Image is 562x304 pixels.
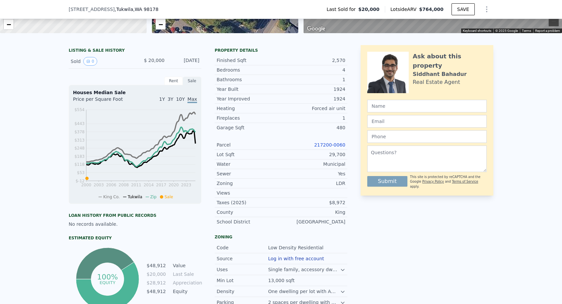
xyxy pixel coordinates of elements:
button: SAVE [452,3,475,15]
div: $8,972 [281,199,345,206]
span: − [7,20,11,29]
tspan: $248 [74,146,85,151]
div: Low Density Residential [268,244,325,251]
td: $48,912 [146,288,166,295]
div: Bathrooms [217,76,281,83]
div: Year Improved [217,95,281,102]
div: Property details [215,48,347,53]
tspan: 100% [97,273,118,281]
div: Finished Sqft [217,57,281,64]
tspan: 2017 [156,183,167,187]
div: 2,570 [281,57,345,64]
div: LISTING & SALE HISTORY [69,48,201,54]
span: $764,000 [419,7,444,12]
span: Sale [165,195,173,199]
div: Sold [71,57,130,66]
tspan: $-12 [76,179,85,183]
tspan: 2020 [169,183,179,187]
div: Sewer [217,170,281,177]
div: Views [217,190,281,196]
div: Bedrooms [217,67,281,73]
span: − [158,20,163,29]
button: Zoom out [549,16,559,26]
tspan: $53 [77,170,85,175]
tspan: 2023 [181,183,191,187]
tspan: 2006 [106,183,116,187]
a: Zoom out [156,20,166,30]
tspan: $183 [74,154,85,159]
tspan: $313 [74,138,85,143]
td: $28,912 [146,279,166,286]
img: Google [305,25,327,33]
div: Heating [217,105,281,112]
div: 1924 [281,95,345,102]
div: 4 [281,67,345,73]
button: Keyboard shortcuts [463,29,491,33]
span: Zip [150,195,157,199]
div: Code [217,244,268,251]
div: Source [217,255,268,262]
span: , WA 98178 [133,7,159,12]
div: 29,700 [281,151,345,158]
span: 3Y [168,96,173,102]
div: 1 [281,115,345,121]
td: Value [172,262,201,269]
tspan: 2003 [94,183,104,187]
div: No records available. [69,221,201,227]
tspan: $118 [74,162,85,167]
tspan: 2014 [144,183,154,187]
span: King Co. [103,195,120,199]
div: Water [217,161,281,167]
td: $48,912 [146,262,166,269]
span: Tukwila [128,195,142,199]
div: Fireplaces [217,115,281,121]
span: [STREET_ADDRESS] [69,6,115,13]
tspan: $443 [74,121,85,126]
div: Siddhant Bahadur [413,70,467,78]
div: Real Estate Agent [413,78,460,86]
td: Appreciation [172,279,201,286]
tspan: $554 [74,107,85,112]
div: Density [217,288,268,295]
a: Zoom out [4,20,14,30]
div: Price per Square Foot [73,96,135,106]
tspan: $378 [74,130,85,134]
tspan: equity [100,280,115,285]
span: Last Sold for [326,6,358,13]
div: Uses [217,266,268,273]
button: Show Options [480,3,493,16]
div: This site is protected by reCAPTCHA and the Google and apply. [410,175,487,189]
div: Zoning [217,180,281,187]
div: Zoning [215,234,347,240]
div: Parcel [217,142,281,148]
a: Report a problem [535,29,560,32]
a: Terms of Service [452,180,478,183]
div: 1 [281,76,345,83]
div: Forced air unit [281,105,345,112]
span: 1Y [159,96,165,102]
td: $20,000 [146,271,166,278]
tspan: 2008 [119,183,129,187]
a: 217200-0060 [314,142,345,148]
div: Municipal [281,161,345,167]
div: Rent [164,77,183,85]
span: , Tukwila [115,6,159,13]
div: 1924 [281,86,345,92]
div: King [281,209,345,215]
div: 480 [281,124,345,131]
div: [DATE] [170,57,199,66]
span: $ 20,000 [144,58,165,63]
div: Year Built [217,86,281,92]
a: Privacy Policy [422,180,444,183]
span: Lotside ARV [390,6,419,13]
span: © 2025 Google [495,29,518,32]
td: Equity [172,288,201,295]
div: Sale [183,77,201,85]
button: Log in with free account [268,256,324,261]
span: 10Y [176,96,185,102]
span: $20,000 [358,6,380,13]
button: Submit [367,176,407,187]
div: Single family, accessory dwelling units, home occupations. [268,266,340,273]
div: County [217,209,281,215]
div: Ask about this property [413,52,487,70]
